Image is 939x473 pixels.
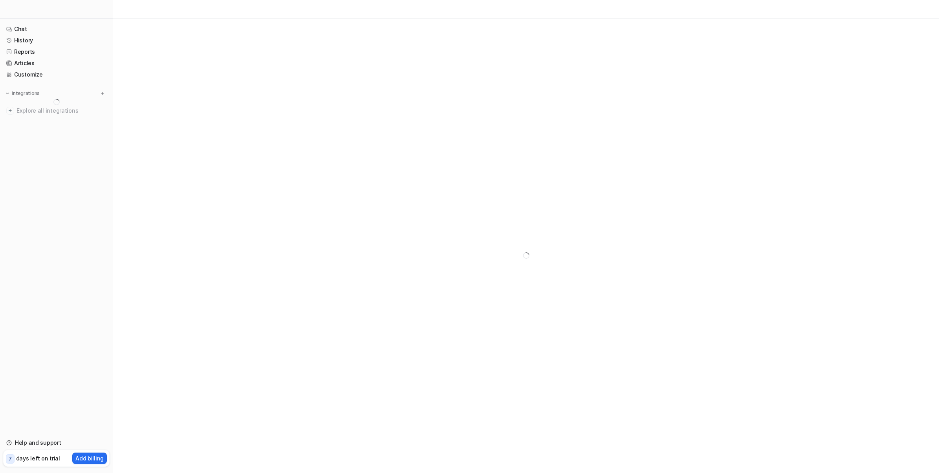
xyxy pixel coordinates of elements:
[9,455,12,462] p: 7
[3,437,110,448] a: Help and support
[3,46,110,57] a: Reports
[3,89,42,97] button: Integrations
[72,453,107,464] button: Add billing
[3,105,110,116] a: Explore all integrations
[3,35,110,46] a: History
[12,90,40,97] p: Integrations
[3,24,110,35] a: Chat
[5,91,10,96] img: expand menu
[3,58,110,69] a: Articles
[16,454,60,462] p: days left on trial
[16,104,106,117] span: Explore all integrations
[100,91,105,96] img: menu_add.svg
[6,107,14,115] img: explore all integrations
[3,69,110,80] a: Customize
[75,454,104,462] p: Add billing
